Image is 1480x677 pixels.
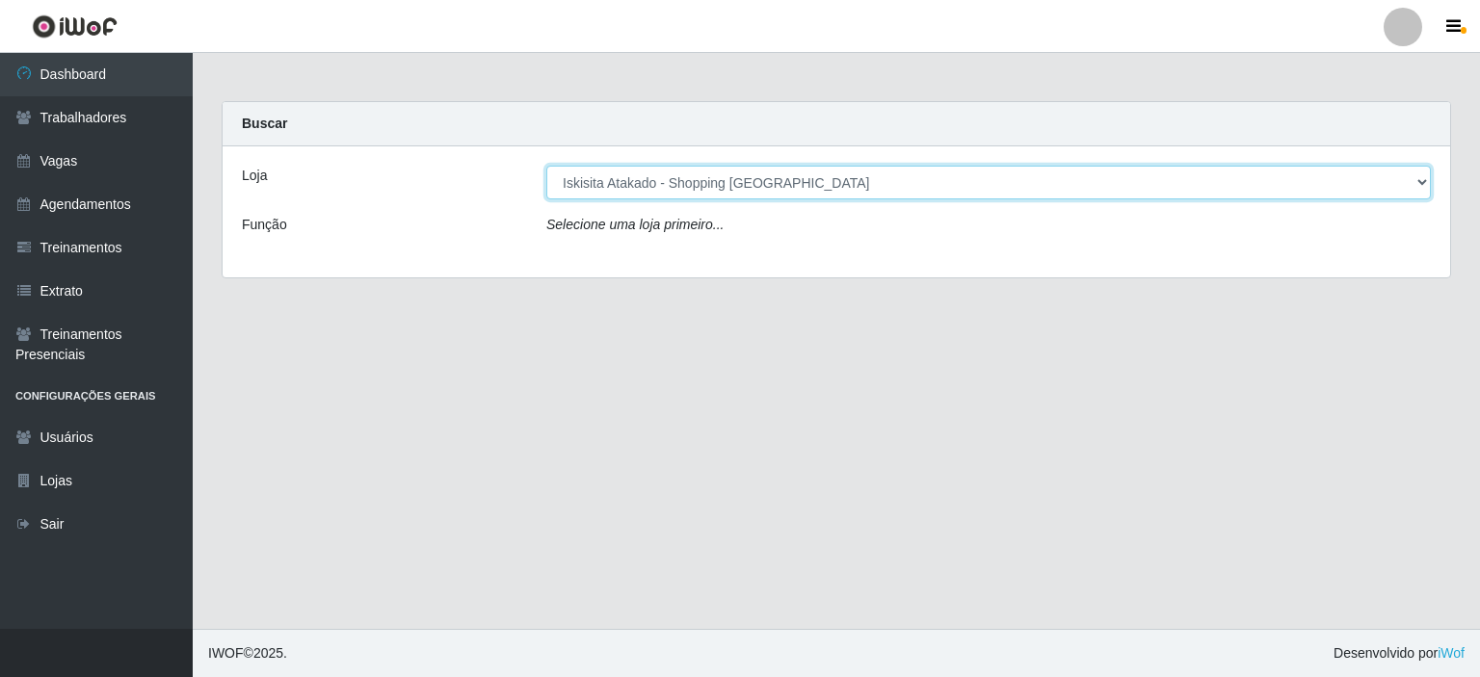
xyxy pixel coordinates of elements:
[1438,645,1465,661] a: iWof
[32,14,118,39] img: CoreUI Logo
[546,217,724,232] i: Selecione uma loja primeiro...
[242,166,267,186] label: Loja
[242,116,287,131] strong: Buscar
[208,645,244,661] span: IWOF
[1334,643,1465,664] span: Desenvolvido por
[208,643,287,664] span: © 2025 .
[242,215,287,235] label: Função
